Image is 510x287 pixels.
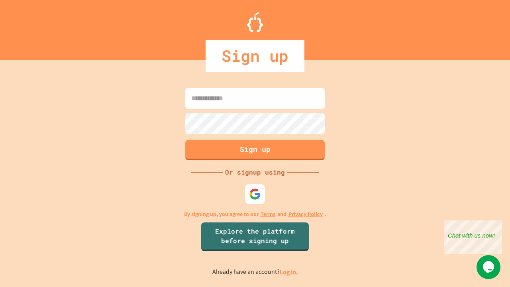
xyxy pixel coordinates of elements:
[477,255,502,279] iframe: chat widget
[288,210,323,218] a: Privacy Policy
[206,40,304,72] div: Sign up
[212,267,298,277] p: Already have an account?
[201,222,309,251] a: Explore the platform before signing up
[247,12,263,32] img: Logo.svg
[280,268,298,276] a: Log in.
[444,220,502,254] iframe: chat widget
[223,167,287,177] div: Or signup using
[249,188,261,200] img: google-icon.svg
[261,210,275,218] a: Terms
[185,140,325,160] button: Sign up
[184,210,326,218] p: By signing up, you agree to our and .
